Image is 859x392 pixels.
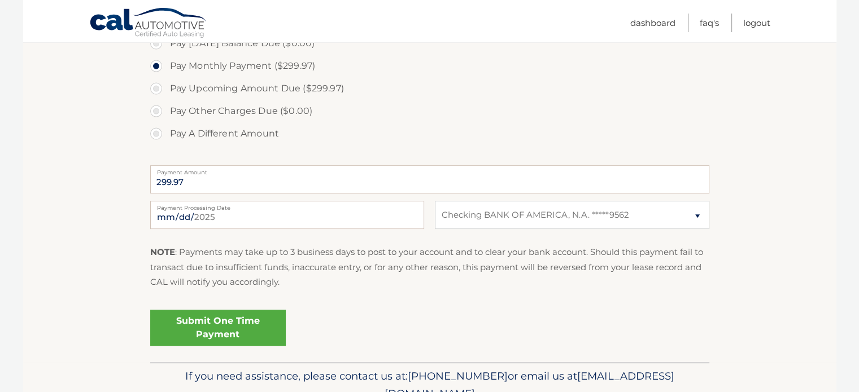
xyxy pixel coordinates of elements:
[150,246,175,257] strong: NOTE
[150,165,709,174] label: Payment Amount
[150,201,424,229] input: Payment Date
[150,201,424,210] label: Payment Processing Date
[630,14,675,32] a: Dashboard
[150,55,709,77] label: Pay Monthly Payment ($299.97)
[150,245,709,289] p: : Payments may take up to 3 business days to post to your account and to clear your bank account....
[150,32,709,55] label: Pay [DATE] Balance Due ($0.00)
[408,369,508,382] span: [PHONE_NUMBER]
[150,310,286,346] a: Submit One Time Payment
[743,14,770,32] a: Logout
[150,77,709,100] label: Pay Upcoming Amount Due ($299.97)
[150,100,709,122] label: Pay Other Charges Due ($0.00)
[150,122,709,145] label: Pay A Different Amount
[700,14,719,32] a: FAQ's
[89,7,208,40] a: Cal Automotive
[150,165,709,193] input: Payment Amount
